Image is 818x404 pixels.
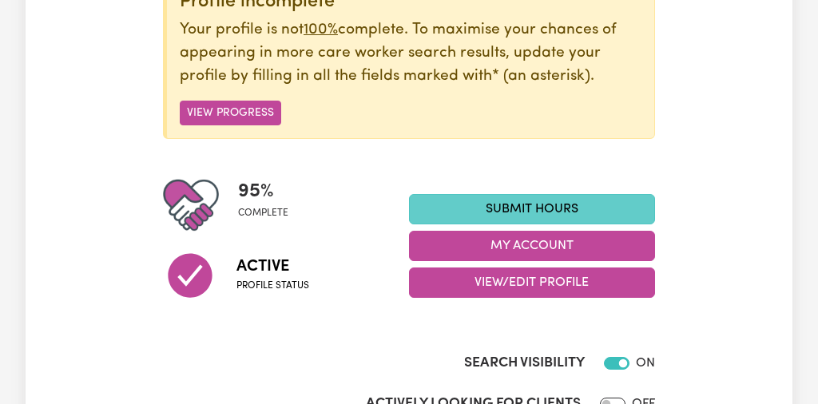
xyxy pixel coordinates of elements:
span: complete [238,206,288,220]
div: Profile completeness: 95% [238,177,301,233]
span: ON [636,357,655,370]
span: 95 % [238,177,288,206]
button: View/Edit Profile [409,267,655,298]
u: 100% [304,22,338,38]
span: Active [236,255,309,279]
a: Submit Hours [409,194,655,224]
button: My Account [409,231,655,261]
button: View Progress [180,101,281,125]
span: an asterisk [492,69,590,84]
p: Your profile is not complete. To maximise your chances of appearing in more care worker search re... [180,19,641,88]
label: Search Visibility [464,353,585,374]
span: Profile status [236,279,309,293]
